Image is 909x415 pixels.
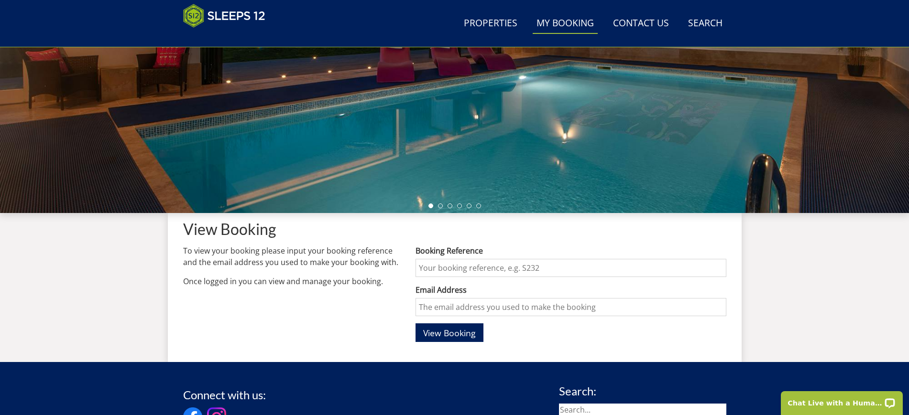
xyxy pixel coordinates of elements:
[775,385,909,415] iframe: LiveChat chat widget
[416,323,483,342] button: View Booking
[416,259,726,277] input: Your booking reference, e.g. S232
[178,33,279,42] iframe: Customer reviews powered by Trustpilot
[533,13,598,34] a: My Booking
[609,13,673,34] a: Contact Us
[559,385,726,397] h3: Search:
[416,245,726,256] label: Booking Reference
[183,4,265,28] img: Sleeps 12
[423,327,476,339] span: View Booking
[684,13,726,34] a: Search
[183,221,726,237] h1: View Booking
[460,13,521,34] a: Properties
[416,284,726,296] label: Email Address
[183,245,401,268] p: To view your booking please input your booking reference and the email address you used to make y...
[183,276,401,287] p: Once logged in you can view and manage your booking.
[183,389,266,401] h3: Connect with us:
[416,298,726,316] input: The email address you used to make the booking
